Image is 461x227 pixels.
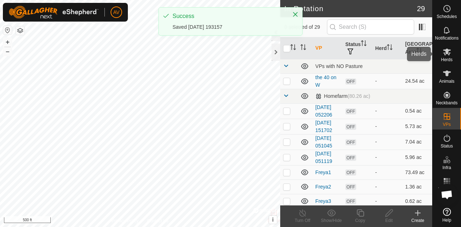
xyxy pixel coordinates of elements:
div: Edit [375,217,403,224]
p-sorticon: Activate to sort [290,45,296,51]
div: - [375,198,399,205]
button: + [3,38,12,46]
button: – [3,47,12,56]
th: [GEOGRAPHIC_DATA] Area [402,37,432,59]
div: Saved [DATE] 193157 [173,23,285,31]
span: Neckbands [436,101,457,105]
span: OFF [345,184,356,190]
a: [DATE] 051119 [315,151,332,164]
span: Notifications [435,36,458,40]
div: Copy [346,217,375,224]
span: OFF [345,108,356,114]
th: VP [313,37,343,59]
span: OFF [345,139,356,145]
a: [DATE] 052206 [315,104,332,118]
span: Animals [439,79,455,83]
td: 1.36 ac [402,180,432,194]
span: OFF [345,78,356,85]
button: i [269,216,277,224]
button: Close [290,9,300,19]
span: Infra [442,165,451,170]
span: 0 selected of 29 [285,23,327,31]
button: Reset Map [3,26,12,35]
div: - [375,183,399,191]
span: Status [440,144,453,148]
td: 7.04 ac [402,134,432,150]
p-sorticon: Activate to sort [361,41,367,47]
div: - [375,107,399,115]
span: OFF [345,155,356,161]
p-sorticon: Activate to sort [387,45,393,51]
button: Map Layers [16,26,24,35]
span: VPs [443,122,451,127]
div: Open chat [436,184,458,205]
span: Heatmap [438,187,456,191]
th: Status [343,37,372,59]
a: Help [433,205,461,225]
div: Show/Hide [317,217,346,224]
div: Success [173,12,285,21]
a: Freya3 [315,198,331,204]
a: Freya1 [315,169,331,175]
span: OFF [345,124,356,130]
span: Herds [441,58,452,62]
a: Privacy Policy [112,218,139,224]
div: - [375,123,399,130]
td: 5.73 ac [402,119,432,134]
span: 29 [417,3,425,14]
div: - [375,77,399,85]
div: - [375,169,399,176]
th: Herd [372,37,402,59]
span: Help [442,218,451,222]
p-sorticon: Activate to sort [300,45,306,51]
td: 24.54 ac [402,73,432,89]
p-sorticon: Activate to sort [416,49,422,55]
a: Freya2 [315,184,331,190]
td: 73.49 ac [402,165,432,180]
a: [DATE] 151702 [315,120,332,133]
span: OFF [345,198,356,204]
a: [DATE] 051045 [315,135,332,149]
span: AV [113,9,120,16]
span: i [272,217,273,223]
div: - [375,138,399,146]
div: Create [403,217,432,224]
h2: In Rotation [285,4,417,13]
div: Turn Off [288,217,317,224]
a: the 40 on W [315,74,336,88]
td: 0.62 ac [402,194,432,208]
span: (80.26 ac) [348,93,370,99]
td: 0.54 ac [402,103,432,119]
img: Gallagher Logo [9,6,99,19]
a: Contact Us [147,218,168,224]
td: 5.96 ac [402,150,432,165]
input: Search (S) [327,19,414,35]
div: - [375,154,399,161]
span: OFF [345,169,356,176]
div: VPs with NO Pasture [315,63,429,69]
span: Schedules [437,14,457,19]
div: Homefarm [315,93,370,99]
